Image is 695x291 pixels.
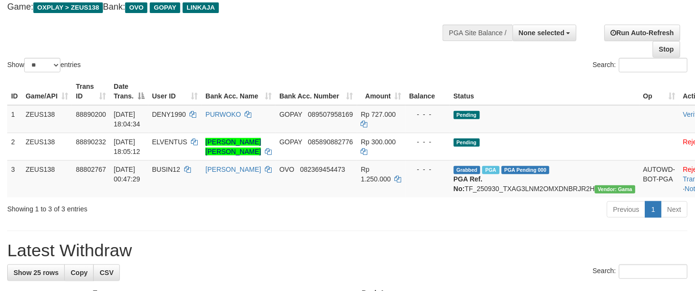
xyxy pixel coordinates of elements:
th: Op: activate to sort column ascending [639,78,680,105]
select: Showentries [24,58,60,72]
td: 3 [7,160,22,197]
td: TF_250930_TXAG3LNM2OMXDNBRJR2H [450,160,639,197]
a: Next [661,201,688,218]
label: Show entries [7,58,81,72]
span: GOPAY [279,138,302,146]
span: CSV [100,269,114,277]
th: User ID: activate to sort column ascending [148,78,202,105]
label: Search: [593,264,688,279]
span: PGA Pending [502,166,550,174]
a: CSV [93,264,120,281]
span: DENY1990 [152,111,186,118]
span: OVO [125,2,147,13]
span: Rp 727.000 [361,111,396,118]
span: Rp 300.000 [361,138,396,146]
span: Vendor URL: https://trx31.1velocity.biz [595,185,636,194]
th: ID [7,78,22,105]
div: - - - [409,137,446,147]
input: Search: [619,58,688,72]
td: 1 [7,105,22,133]
h4: Game: Bank: [7,2,454,12]
div: PGA Site Balance / [443,25,512,41]
span: [DATE] 18:05:12 [114,138,140,155]
a: Stop [653,41,681,57]
span: 88890200 [76,111,106,118]
span: OXPLAY > ZEUS138 [33,2,103,13]
a: Copy [64,264,94,281]
a: PURWOKO [205,111,241,118]
span: GOPAY [279,111,302,118]
span: 88802767 [76,166,106,173]
a: Run Auto-Refresh [605,25,681,41]
div: Showing 1 to 3 of 3 entries [7,200,282,214]
span: Marked by aafsreyleap [482,166,499,174]
span: Copy 082369454473 to clipboard [300,166,345,173]
a: [PERSON_NAME] [205,166,261,173]
td: ZEUS138 [22,105,72,133]
td: ZEUS138 [22,133,72,160]
span: OVO [279,166,294,173]
b: PGA Ref. No: [454,175,483,193]
span: Copy [71,269,87,277]
span: Rp 1.250.000 [361,166,391,183]
span: ELVENTUS [152,138,188,146]
th: Bank Acc. Number: activate to sort column ascending [275,78,357,105]
th: Amount: activate to sort column ascending [357,78,405,105]
h1: Latest Withdraw [7,241,688,260]
span: [DATE] 00:47:29 [114,166,140,183]
span: Copy 089507958169 to clipboard [308,111,353,118]
th: Trans ID: activate to sort column ascending [72,78,110,105]
th: Bank Acc. Name: activate to sort column ascending [202,78,275,105]
a: [PERSON_NAME] [PERSON_NAME] [205,138,261,155]
label: Search: [593,58,688,72]
span: None selected [519,29,565,37]
td: AUTOWD-BOT-PGA [639,160,680,197]
span: 88890232 [76,138,106,146]
td: ZEUS138 [22,160,72,197]
td: 2 [7,133,22,160]
th: Date Trans.: activate to sort column descending [110,78,148,105]
span: [DATE] 18:04:34 [114,111,140,128]
span: Grabbed [454,166,481,174]
div: - - - [409,165,446,174]
th: Game/API: activate to sort column ascending [22,78,72,105]
span: BUSIN12 [152,166,180,173]
div: - - - [409,110,446,119]
span: Pending [454,111,480,119]
span: Pending [454,139,480,147]
th: Status [450,78,639,105]
button: None selected [513,25,577,41]
span: Show 25 rows [14,269,58,277]
a: Previous [607,201,646,218]
span: LINKAJA [183,2,219,13]
span: Copy 085890882776 to clipboard [308,138,353,146]
a: Show 25 rows [7,264,65,281]
a: 1 [645,201,662,218]
th: Balance [405,78,450,105]
input: Search: [619,264,688,279]
span: GOPAY [150,2,180,13]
